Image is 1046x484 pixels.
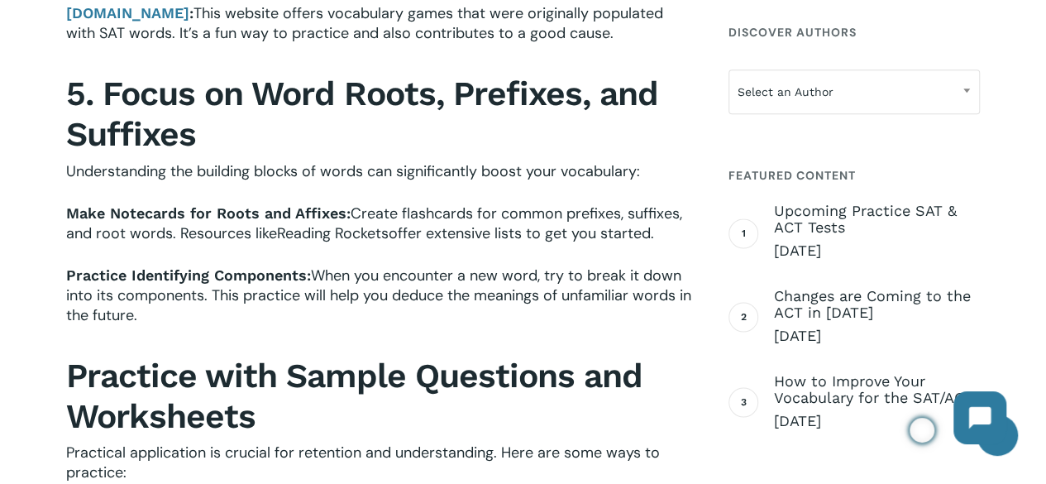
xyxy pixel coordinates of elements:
[774,241,980,261] span: [DATE]
[774,203,980,236] span: Upcoming Practice SAT & ACT Tests
[774,326,980,346] span: [DATE]
[774,411,980,431] span: [DATE]
[728,69,980,114] span: Select an Author
[66,443,660,482] span: Practical application is crucial for retention and understanding. Here are some ways to practice:
[66,4,189,22] b: [DOMAIN_NAME]
[66,266,691,325] span: When you encounter a new word, try to break it down into its components. This practice will help ...
[66,356,642,436] strong: Practice with Sample Questions and Worksheets
[774,373,980,431] a: How to Improve Your Vocabulary for the SAT/ACT [DATE]
[729,74,979,109] span: Select an Author
[728,17,980,47] h4: Discover Authors
[66,74,658,154] strong: 5. Focus on Word Roots, Prefixes, and Suffixes
[774,373,980,406] span: How to Improve Your Vocabulary for the SAT/ACT
[66,266,311,284] b: Practice Identifying Components:
[189,4,193,22] b: :
[774,288,980,346] a: Changes are Coming to the ACT in [DATE] [DATE]
[66,3,189,23] a: [DOMAIN_NAME]
[774,288,980,321] span: Changes are Coming to the ACT in [DATE]
[277,223,389,243] a: Reading Rockets
[774,203,980,261] a: Upcoming Practice SAT & ACT Tests [DATE]
[728,161,980,190] h4: Featured Content
[66,204,351,222] b: Make Notecards for Roots and Affixes:
[66,204,682,243] span: Create flashcards for common prefixes, suffixes, and root words. Resources like
[937,375,1023,461] iframe: Chatbot
[66,3,663,43] span: This website offers vocabulary games that were originally populated with SAT words. It’s a fun wa...
[66,161,640,181] span: Understanding the building blocks of words can significantly boost your vocabulary:
[389,223,654,243] span: offer extensive lists to get you started.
